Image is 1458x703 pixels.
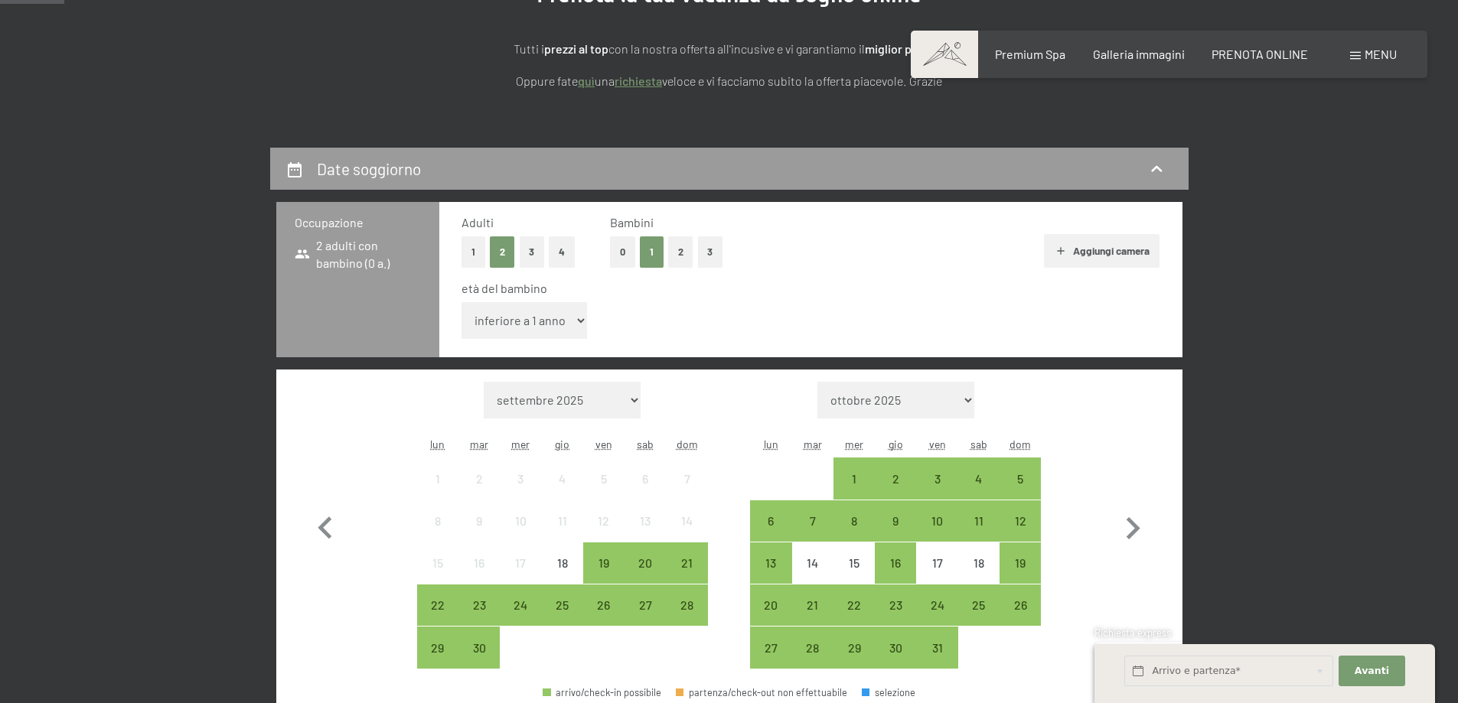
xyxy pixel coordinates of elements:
div: arrivo/check-in possibile [625,584,666,626]
div: Sun Sep 28 2025 [666,584,707,626]
div: arrivo/check-in possibile [958,457,1000,499]
div: 3 [918,473,956,511]
button: Aggiungi camera [1044,234,1160,268]
div: Thu Sep 04 2025 [542,457,583,499]
div: 24 [501,599,540,637]
div: Thu Oct 02 2025 [875,457,916,499]
div: Fri Sep 12 2025 [583,500,625,542]
div: 14 [667,515,706,553]
div: 31 [918,642,956,680]
div: arrivo/check-in non effettuabile [417,457,458,499]
div: arrivo/check-in non effettuabile [916,542,957,584]
div: Sat Oct 04 2025 [958,457,1000,499]
div: 6 [626,473,664,511]
div: 16 [876,557,915,595]
div: 8 [835,515,873,553]
div: Tue Oct 07 2025 [792,500,833,542]
strong: prezzi al top [544,41,608,56]
div: 10 [501,515,540,553]
div: arrivo/check-in possibile [458,627,500,668]
div: Sat Oct 18 2025 [958,542,1000,584]
div: 19 [1001,557,1039,595]
div: arrivo/check-in possibile [792,500,833,542]
div: 2 [876,473,915,511]
div: 27 [626,599,664,637]
div: 7 [667,473,706,511]
div: arrivo/check-in possibile [750,542,791,584]
div: arrivo/check-in possibile [500,584,541,626]
div: Thu Sep 11 2025 [542,500,583,542]
div: 7 [794,515,832,553]
div: arrivo/check-in possibile [833,584,875,626]
div: 1 [419,473,457,511]
div: 22 [835,599,873,637]
div: arrivo/check-in possibile [875,500,916,542]
div: 5 [585,473,623,511]
div: Wed Oct 22 2025 [833,584,875,626]
div: partenza/check-out non effettuabile [676,688,847,698]
div: 30 [460,642,498,680]
div: Sun Oct 19 2025 [1000,542,1041,584]
div: Tue Sep 30 2025 [458,627,500,668]
div: arrivo/check-in non effettuabile [458,542,500,584]
div: arrivo/check-in possibile [875,542,916,584]
div: 9 [876,515,915,553]
div: Thu Oct 09 2025 [875,500,916,542]
div: 5 [1001,473,1039,511]
div: 26 [1001,599,1039,637]
div: 3 [501,473,540,511]
div: Sun Sep 07 2025 [666,457,707,499]
div: Fri Sep 05 2025 [583,457,625,499]
p: Tutti i con la nostra offerta all'incusive e vi garantiamo il ! [347,39,1112,59]
a: richiesta [615,73,662,88]
div: Tue Oct 14 2025 [792,542,833,584]
a: Premium Spa [995,47,1065,61]
div: Thu Oct 30 2025 [875,627,916,668]
div: arrivo/check-in possibile [875,457,916,499]
button: 4 [549,236,575,268]
div: 23 [876,599,915,637]
div: arrivo/check-in non effettuabile [583,457,625,499]
div: 8 [419,515,457,553]
div: arrivo/check-in non effettuabile [958,542,1000,584]
button: Avanti [1339,656,1404,687]
div: Thu Oct 23 2025 [875,584,916,626]
div: arrivo/check-in possibile [875,584,916,626]
div: arrivo/check-in possibile [792,584,833,626]
div: arrivo/check-in non effettuabile [666,457,707,499]
div: 17 [501,557,540,595]
div: arrivo/check-in possibile [750,627,791,668]
abbr: lunedì [430,438,445,451]
div: 18 [960,557,998,595]
div: Wed Sep 17 2025 [500,542,541,584]
div: età del bambino [462,280,1148,297]
div: 21 [794,599,832,637]
div: arrivo/check-in non effettuabile [500,457,541,499]
div: Wed Sep 03 2025 [500,457,541,499]
span: Adulti [462,215,494,229]
button: Mese precedente [303,382,347,669]
abbr: sabato [637,438,654,451]
div: 24 [918,599,956,637]
h3: Occupazione [295,214,421,231]
div: arrivo/check-in possibile [583,542,625,584]
div: arrivo/check-in non effettuabile [666,500,707,542]
div: arrivo/check-in non effettuabile [542,457,583,499]
div: 28 [794,642,832,680]
div: arrivo/check-in possibile [958,500,1000,542]
div: Mon Oct 13 2025 [750,542,791,584]
div: 22 [419,599,457,637]
abbr: giovedì [889,438,903,451]
span: Galleria immagini [1093,47,1185,61]
div: 29 [419,642,457,680]
button: 1 [462,236,485,268]
div: arrivo/check-in non effettuabile [458,457,500,499]
abbr: martedì [470,438,488,451]
div: Tue Sep 09 2025 [458,500,500,542]
div: 13 [752,557,790,595]
div: Thu Sep 18 2025 [542,542,583,584]
div: 26 [585,599,623,637]
div: arrivo/check-in non effettuabile [417,500,458,542]
div: Fri Sep 26 2025 [583,584,625,626]
abbr: giovedì [555,438,569,451]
